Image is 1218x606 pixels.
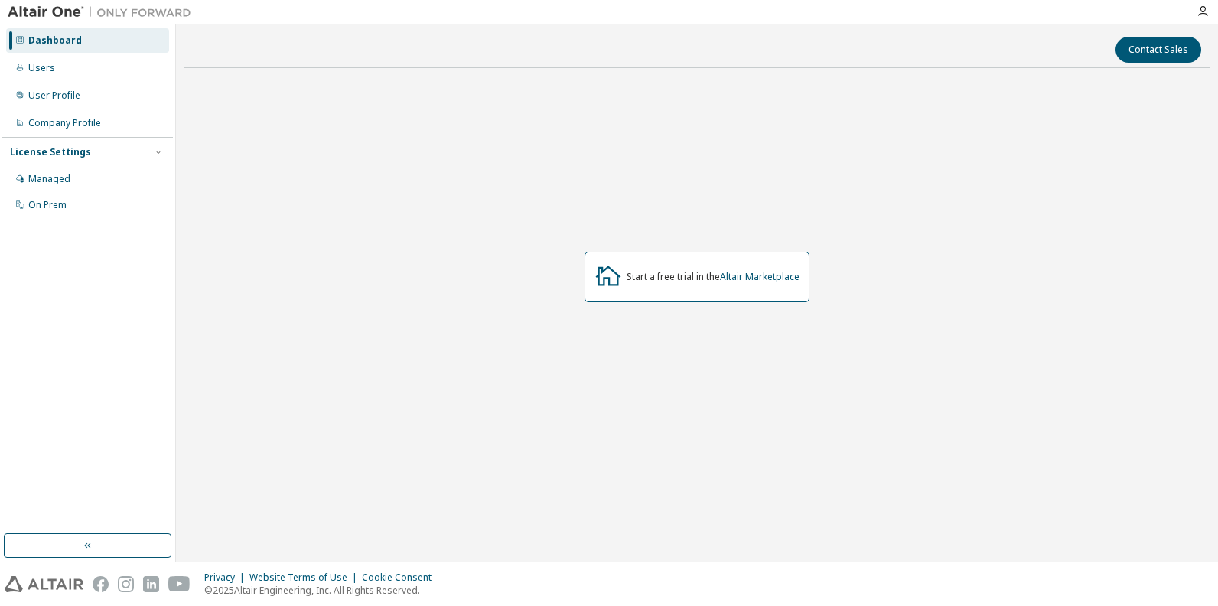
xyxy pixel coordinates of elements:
div: Website Terms of Use [249,572,362,584]
img: facebook.svg [93,576,109,592]
img: linkedin.svg [143,576,159,592]
div: Privacy [204,572,249,584]
button: Contact Sales [1115,37,1201,63]
img: instagram.svg [118,576,134,592]
div: License Settings [10,146,91,158]
div: User Profile [28,90,80,102]
div: Dashboard [28,34,82,47]
div: Start a free trial in the [627,271,800,283]
a: Altair Marketplace [720,270,800,283]
img: altair_logo.svg [5,576,83,592]
div: Cookie Consent [362,572,441,584]
div: Managed [28,173,70,185]
img: Altair One [8,5,199,20]
div: Users [28,62,55,74]
div: Company Profile [28,117,101,129]
p: © 2025 Altair Engineering, Inc. All Rights Reserved. [204,584,441,597]
img: youtube.svg [168,576,191,592]
div: On Prem [28,199,67,211]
